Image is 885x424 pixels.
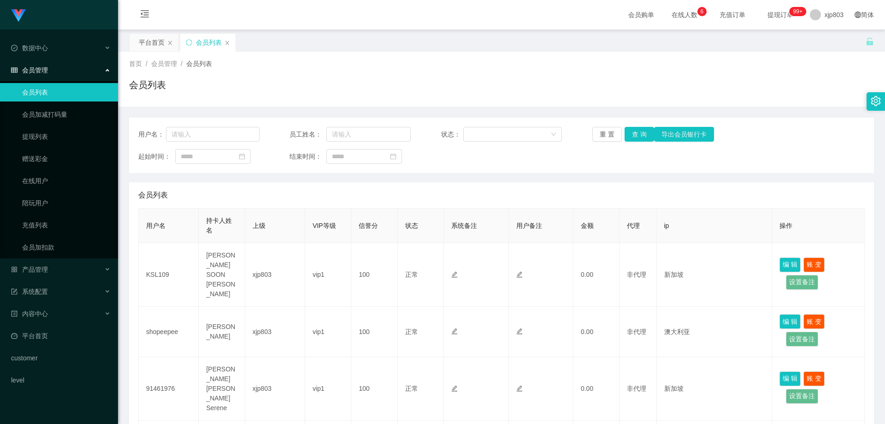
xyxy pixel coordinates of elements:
[206,217,232,234] span: 持卡人姓名
[139,307,199,357] td: shopeepee
[573,357,619,421] td: 0.00
[573,307,619,357] td: 0.00
[779,222,792,229] span: 操作
[313,222,336,229] span: VIP等级
[199,243,245,307] td: [PERSON_NAME] SOON [PERSON_NAME]
[196,34,222,51] div: 会员列表
[11,9,26,22] img: logo.9652507e.png
[166,127,260,142] input: 请输入
[551,131,556,138] i: 图标: down
[129,0,160,30] i: 图标: menu-fold
[22,238,111,257] a: 会员加扣款
[305,307,351,357] td: vip1
[516,328,523,334] i: 图标: edit
[654,127,714,142] button: 导出会员银行卡
[390,153,396,160] i: 图标: calendar
[441,130,464,139] span: 状态：
[326,127,411,142] input: 请输入
[763,12,798,18] span: 提现订单
[224,40,230,46] i: 图标: close
[181,60,183,67] span: /
[697,7,707,16] sup: 6
[667,12,702,18] span: 在线人数
[803,257,825,272] button: 账 变
[11,45,18,51] i: 图标: check-circle-o
[592,127,622,142] button: 重 置
[138,130,166,139] span: 用户名：
[573,243,619,307] td: 0.00
[199,307,245,357] td: [PERSON_NAME]
[245,243,305,307] td: xjp803
[627,385,646,392] span: 非代理
[186,39,192,46] i: 图标: sync
[22,216,111,234] a: 充值列表
[625,127,654,142] button: 查 询
[351,357,397,421] td: 100
[351,307,397,357] td: 100
[11,311,18,317] i: 图标: profile
[779,257,801,272] button: 编 辑
[786,389,818,404] button: 设置备注
[139,357,199,421] td: 91461976
[11,349,111,367] a: customer
[239,153,245,160] i: 图标: calendar
[22,127,111,146] a: 提现列表
[289,152,326,161] span: 结束时间：
[186,60,212,67] span: 会员列表
[664,222,669,229] span: ip
[715,12,750,18] span: 充值订单
[146,222,165,229] span: 用户名
[305,357,351,421] td: vip1
[657,357,773,421] td: 新加坡
[305,243,351,307] td: vip1
[405,271,418,278] span: 正常
[22,149,111,168] a: 赠送彩金
[245,357,305,421] td: xjp803
[359,222,378,229] span: 信誉分
[11,266,18,273] i: 图标: appstore-o
[11,310,48,317] span: 内容中心
[139,243,199,307] td: KSL109
[790,7,806,16] sup: 256
[657,307,773,357] td: 澳大利亚
[289,130,326,139] span: 员工姓名：
[146,60,147,67] span: /
[11,67,18,73] i: 图标: table
[779,371,801,386] button: 编 辑
[138,190,168,201] span: 会员列表
[22,194,111,212] a: 陪玩用户
[405,222,418,229] span: 状态
[405,385,418,392] span: 正常
[151,60,177,67] span: 会员管理
[22,105,111,124] a: 会员加减打码量
[786,275,818,290] button: 设置备注
[199,357,245,421] td: [PERSON_NAME] [PERSON_NAME] Serene
[627,328,646,335] span: 非代理
[581,222,594,229] span: 金额
[627,271,646,278] span: 非代理
[803,314,825,329] button: 账 变
[700,7,703,16] p: 6
[11,288,18,295] i: 图标: form
[245,307,305,357] td: xjp803
[627,222,640,229] span: 代理
[516,385,523,392] i: 图标: edit
[11,288,48,295] span: 系统配置
[11,44,48,52] span: 数据中心
[253,222,265,229] span: 上级
[451,222,477,229] span: 系统备注
[516,222,542,229] span: 用户备注
[871,96,881,106] i: 图标: setting
[11,66,48,74] span: 会员管理
[11,327,111,345] a: 图标: dashboard平台首页
[11,266,48,273] span: 产品管理
[451,328,458,334] i: 图标: edit
[405,328,418,335] span: 正常
[803,371,825,386] button: 账 变
[516,271,523,278] i: 图标: edit
[451,385,458,392] i: 图标: edit
[866,37,874,46] i: 图标: unlock
[351,243,397,307] td: 100
[167,40,173,46] i: 图标: close
[779,314,801,329] button: 编 辑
